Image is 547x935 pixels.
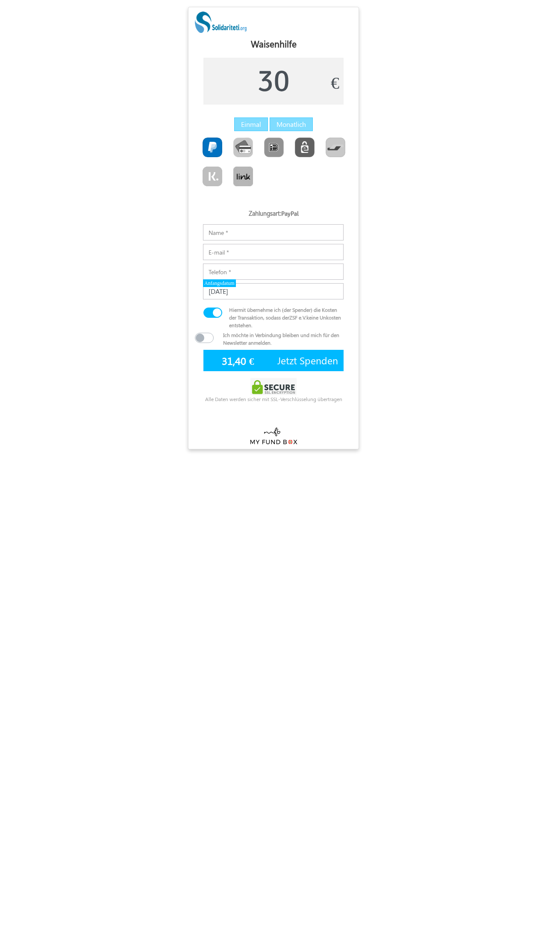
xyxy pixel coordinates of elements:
img: S_PT_klarna.png [203,167,222,186]
div: Toolbar with button groups [197,135,352,193]
div: Hiermit übernehme ich (der Spender) die Kosten der Transaktion, sodass der keine Unkosten entstehen. [223,306,350,329]
label: Einmal [234,117,268,131]
label: Monatlich [270,117,313,131]
input: Telefon * [203,264,344,280]
img: CardCollection.png [233,138,253,157]
input: 0€ [203,58,344,105]
label: Waisenhilfe [251,37,297,51]
img: Bancontact.png [326,138,345,157]
img: Wuxo36coa9sEUPppSVntyYvnaUxNL605OLF13LLWsfj8Isjnd2ewy+NdfR0dHNRsNGjRoGCKE+P9J1kXM4QZKywAAAABJRU5E... [195,12,247,33]
img: EPS.png [295,138,315,157]
label: PayPal [281,210,299,217]
input: Name * [203,224,344,240]
img: PayPal.png [203,138,222,157]
img: Link.png [233,167,253,186]
button: Jetzt Spenden [272,350,344,371]
h5: Zahlungsart: [203,210,344,221]
div: Alle Daten werden sicher mit SSL-Verschlüsselung übertragen [188,395,359,403]
span: ZSF e.V. [289,314,306,321]
div: Ich möchte in Verbindung bleiben und mich für den Newsletter anmelden. [217,331,359,346]
img: Ideal.png [264,138,284,157]
input: E-mail * [203,244,344,260]
input: 0€ [203,350,272,371]
input: DD.MM.YYYY [203,283,344,299]
span: Jetzt Spenden [277,354,338,367]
